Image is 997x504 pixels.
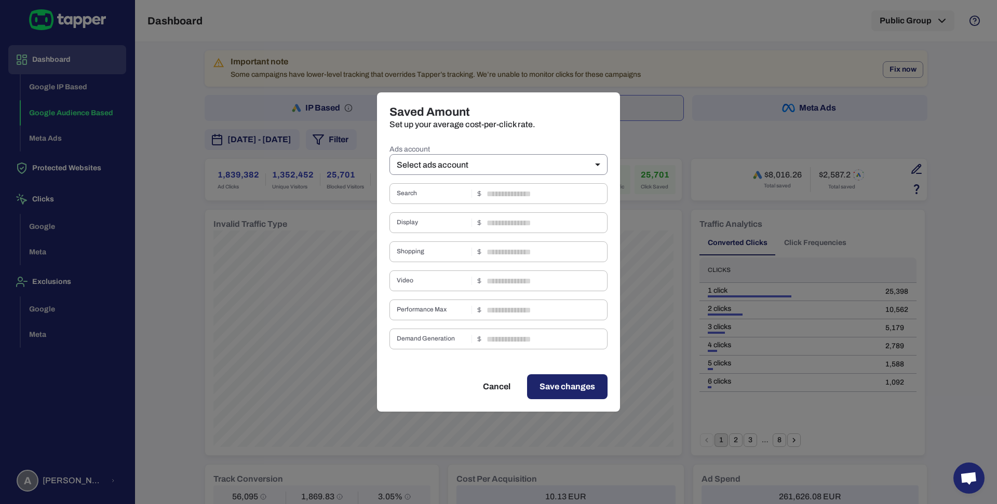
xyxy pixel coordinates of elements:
[389,105,608,119] h4: Saved Amount
[389,144,608,155] label: Ads account
[397,219,467,227] span: Display
[397,189,467,198] span: Search
[527,374,608,399] button: Save changes
[397,335,467,343] span: Demand Generation
[397,248,467,256] span: Shopping
[953,462,985,494] div: Open chat
[389,154,608,175] div: Select ads account
[389,119,608,130] p: Set up your average cost-per-click rate.
[540,380,595,393] span: Save changes
[397,306,467,314] span: Performance Max
[397,277,467,285] span: Video
[470,374,523,399] button: Cancel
